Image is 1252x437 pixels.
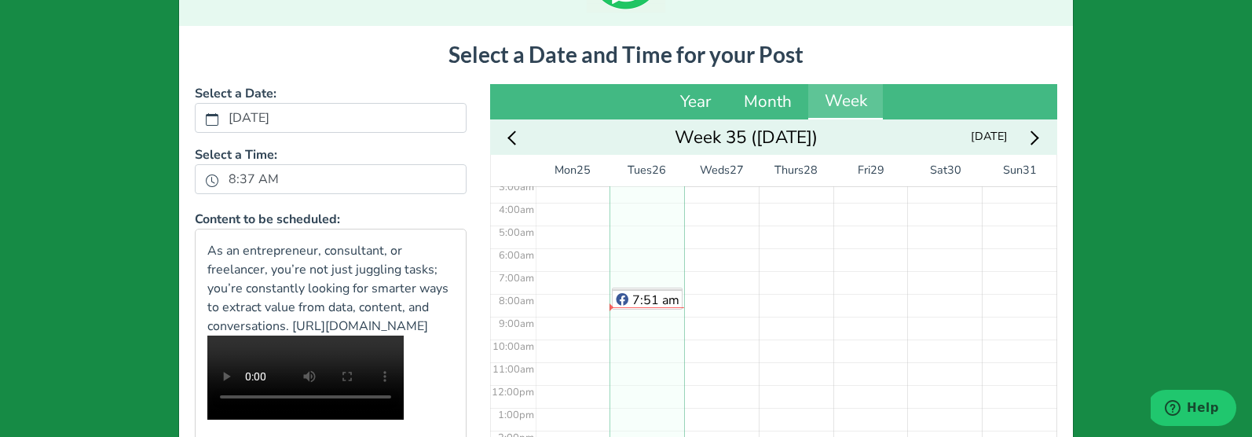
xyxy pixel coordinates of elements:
[961,127,1017,148] button: Today
[492,385,534,399] span: 12:00pm
[492,362,534,376] span: 11:00am
[1003,162,1023,179] span: Sun
[195,85,276,102] b: Select a Date:
[195,210,467,229] p: Content to be scheduled:
[499,294,534,308] span: 8:00am
[205,170,219,190] button: clock
[1017,125,1046,149] button: Next week
[555,162,577,179] span: Mon
[206,174,218,187] svg: clock
[804,162,818,179] span: 28
[207,241,454,336] p: As an entrepreneur, consultant, or freelancer, you’re not just juggling tasks; you’re constantly ...
[808,84,884,120] button: Week view
[730,162,744,179] span: 27
[219,166,288,193] label: 8:37 AM
[206,113,218,126] svg: calendar
[490,84,1057,120] div: Calendar views navigation
[195,42,1057,68] h3: Select a Date and Time for your Post
[499,248,534,263] span: 6:00am
[930,162,947,179] span: Sat
[577,162,591,179] span: 25
[670,125,822,149] button: Go to month view
[870,162,884,179] span: 29
[205,108,219,129] button: calendar
[1151,390,1236,429] iframe: Opens a widget where you can find more information
[966,127,1012,147] span: [DATE]
[628,162,652,179] span: Tues
[947,162,961,179] span: 30
[700,162,730,179] span: Weds
[499,271,534,285] span: 7:00am
[1023,162,1037,179] span: 31
[499,317,534,331] span: 9:00am
[499,180,534,194] span: 3:00am
[499,203,534,217] span: 4:00am
[727,84,808,120] button: Month view
[858,162,870,179] span: Fri
[195,146,277,163] b: Select a Time:
[632,292,679,309] span: 7:51 am
[499,226,534,240] span: 5:00am
[774,162,804,179] span: Thurs
[500,125,529,149] button: Previous week
[664,84,728,120] button: Year view
[610,307,684,308] div: 08:37
[652,162,666,179] span: 26
[492,340,534,354] span: 10:00am
[219,105,279,131] label: [DATE]
[498,408,534,422] span: 1:00pm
